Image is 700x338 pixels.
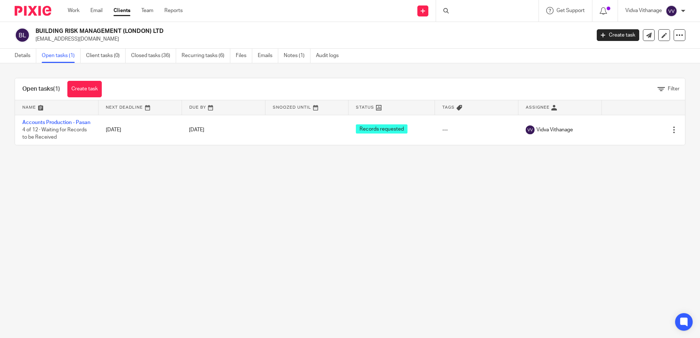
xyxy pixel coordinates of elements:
[164,7,183,14] a: Reports
[273,105,311,109] span: Snoozed Until
[442,105,455,109] span: Tags
[141,7,153,14] a: Team
[668,86,679,91] span: Filter
[67,81,102,97] a: Create task
[22,127,87,140] span: 4 of 12 · Waiting for Records to be Received
[98,115,182,145] td: [DATE]
[36,27,476,35] h2: BUILDING RISK MANAGEMENT (LONDON) LTD
[526,125,535,134] img: svg%3E
[90,7,103,14] a: Email
[15,6,51,16] img: Pixie
[15,49,36,63] a: Details
[36,35,586,43] p: [EMAIL_ADDRESS][DOMAIN_NAME]
[53,86,60,92] span: (1)
[189,127,204,132] span: [DATE]
[68,7,79,14] a: Work
[42,49,81,63] a: Open tasks (1)
[182,49,230,63] a: Recurring tasks (6)
[666,5,677,17] img: svg%3E
[556,8,585,13] span: Get Support
[258,49,278,63] a: Emails
[356,124,407,134] span: Records requested
[284,49,310,63] a: Notes (1)
[113,7,130,14] a: Clients
[356,105,374,109] span: Status
[442,126,511,134] div: ---
[22,85,60,93] h1: Open tasks
[86,49,126,63] a: Client tasks (0)
[625,7,662,14] p: Vidva Vithanage
[316,49,344,63] a: Audit logs
[536,126,573,134] span: Vidva Vithanage
[236,49,252,63] a: Files
[15,27,30,43] img: svg%3E
[131,49,176,63] a: Closed tasks (36)
[22,120,90,125] a: Accounts Production - Pasan
[597,29,639,41] a: Create task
